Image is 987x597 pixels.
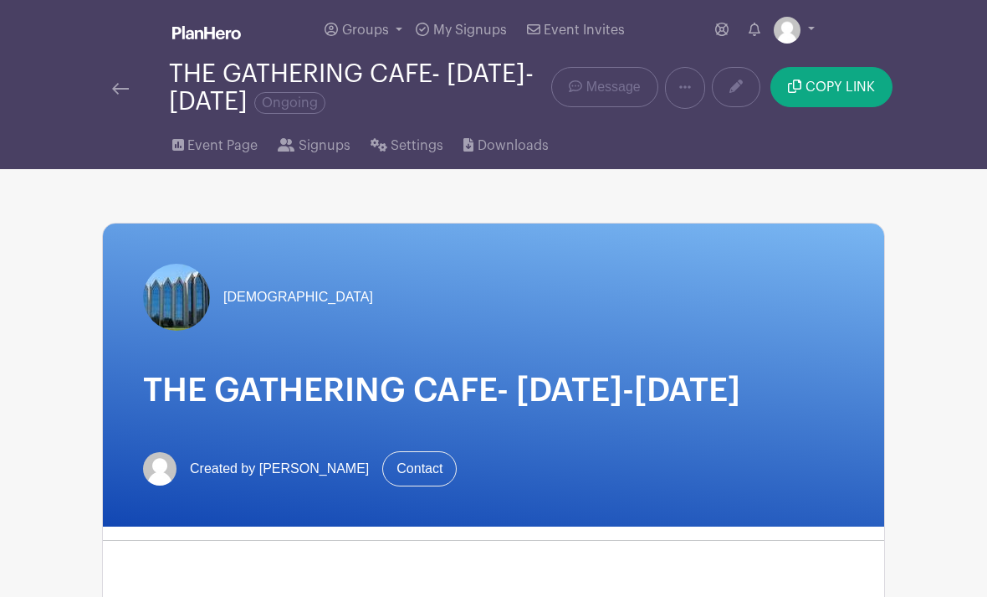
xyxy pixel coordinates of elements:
img: TheGathering.jpeg [143,264,210,331]
a: Contact [382,451,457,486]
img: default-ce2991bfa6775e67f084385cd625a349d9dcbb7a52a09fb2fda1e96e2d18dcdb.png [143,452,176,486]
button: COPY LINK [770,67,892,107]
span: Ongoing [254,92,325,114]
a: Signups [278,116,350,169]
span: Event Page [187,136,258,156]
span: [DEMOGRAPHIC_DATA] [223,287,373,307]
span: Event Invites [544,23,625,37]
span: Message [586,77,641,97]
span: Settings [391,136,443,156]
div: THE GATHERING CAFE- [DATE]-[DATE] [169,60,535,116]
img: default-ce2991bfa6775e67f084385cd625a349d9dcbb7a52a09fb2fda1e96e2d18dcdb.png [774,17,800,44]
img: back-arrow-29a5d9b10d5bd6ae65dc969a981735edf675c4d7a1fe02e03b50dbd4ba3cdb55.svg [112,83,129,95]
span: My Signups [433,23,507,37]
span: Downloads [478,136,549,156]
span: Created by [PERSON_NAME] [190,459,369,479]
a: Message [551,67,657,107]
h1: THE GATHERING CAFE- [DATE]-[DATE] [143,371,844,411]
a: Event Page [172,116,258,169]
a: Downloads [463,116,548,169]
span: COPY LINK [805,80,875,94]
span: Signups [299,136,350,156]
img: logo_white-6c42ec7e38ccf1d336a20a19083b03d10ae64f83f12c07503d8b9e83406b4c7d.svg [172,26,241,39]
span: Groups [342,23,389,37]
a: Settings [371,116,443,169]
